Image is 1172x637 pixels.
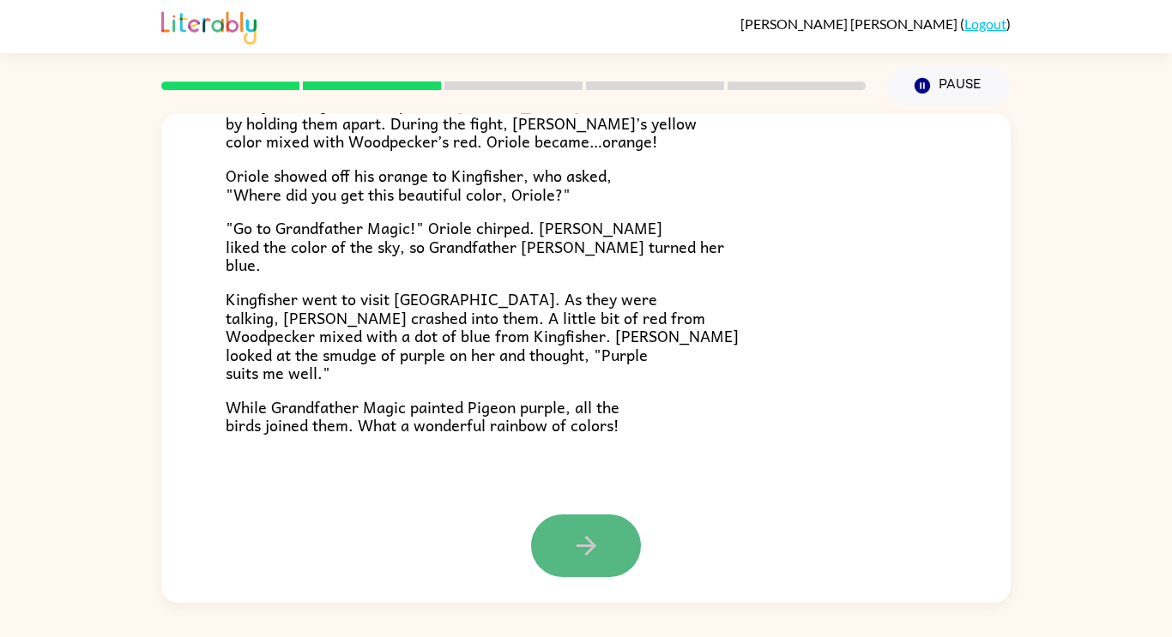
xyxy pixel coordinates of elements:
span: [PERSON_NAME] [PERSON_NAME] [740,15,960,32]
span: Oriole showed off his orange to Kingfisher, who asked, "Where did you get this beautiful color, O... [226,163,612,207]
a: Logout [964,15,1006,32]
span: Kingfisher went to visit [GEOGRAPHIC_DATA]. As they were talking, [PERSON_NAME] crashed into them... [226,286,739,385]
span: "Go to Grandfather Magic!" Oriole chirped. [PERSON_NAME] liked the color of the sky, so Grandfath... [226,215,724,277]
span: While Grandfather Magic painted Pigeon purple, all the birds joined them. What a wonderful rainbo... [226,394,619,438]
img: Literably [161,7,257,45]
button: Pause [886,66,1011,105]
div: ( ) [740,15,1011,32]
